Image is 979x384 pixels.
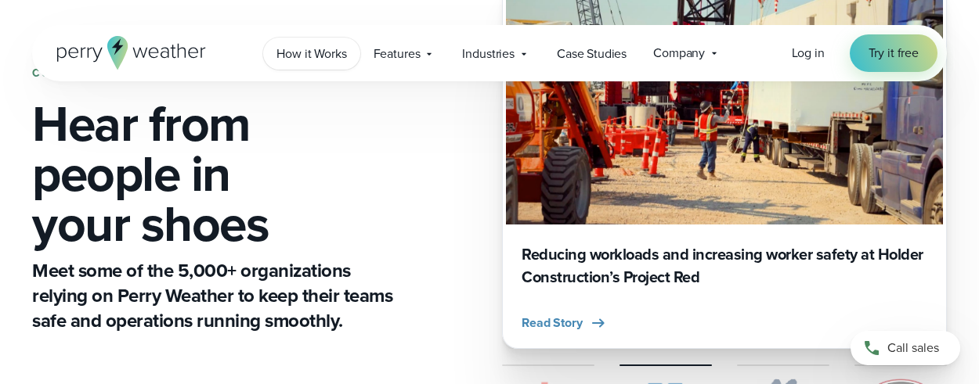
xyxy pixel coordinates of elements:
[850,34,937,72] a: Try it free
[374,45,421,63] span: Features
[653,44,705,63] span: Company
[462,45,515,63] span: Industries
[869,44,919,63] span: Try it free
[887,339,939,357] span: Call sales
[522,243,927,289] h3: Reducing workloads and increasing worker safety at Holder Construction’s Project Red
[263,38,359,70] a: How it Works
[276,45,346,63] span: How it Works
[32,258,399,333] p: Meet some of the 5,000+ organizations relying on Perry Weather to keep their teams safe and opera...
[792,44,825,62] span: Log in
[557,45,627,63] span: Case Studies
[32,99,399,249] h1: Hear from people in your shoes
[851,331,960,365] a: Call sales
[522,314,583,332] span: Read Story
[544,38,640,70] a: Case Studies
[792,44,825,63] a: Log in
[522,314,608,332] button: Read Story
